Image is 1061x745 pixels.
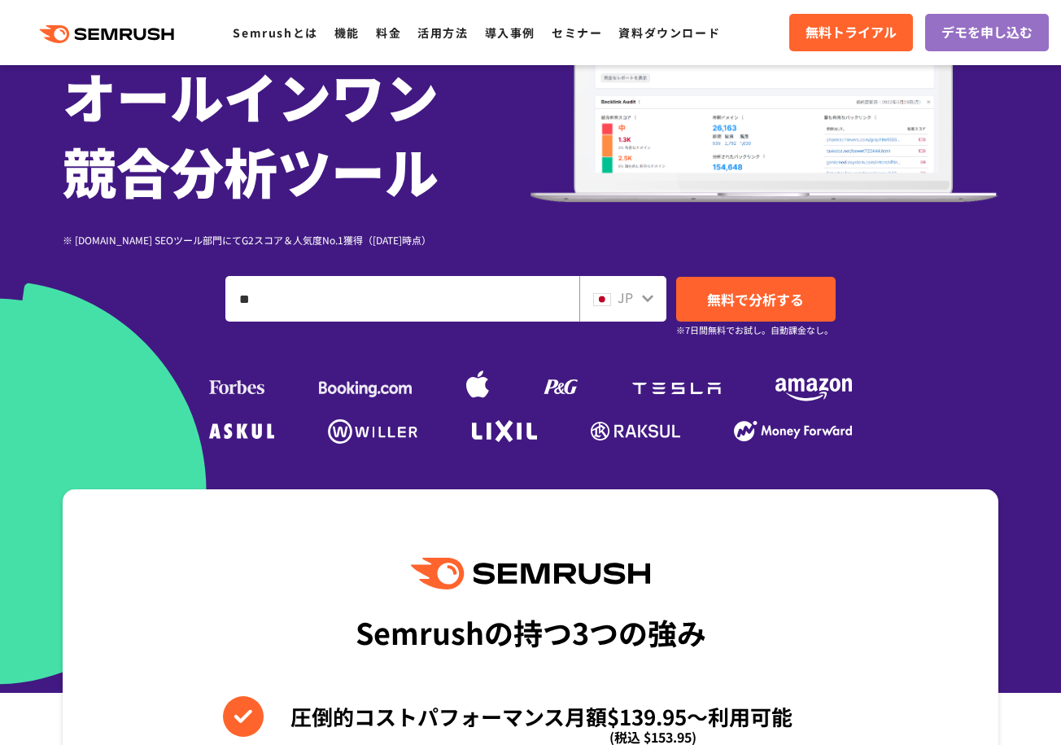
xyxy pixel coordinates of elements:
span: JP [618,287,633,307]
span: デモを申し込む [941,22,1033,43]
li: 圧倒的コストパフォーマンス月額$139.95〜利用可能 [223,696,839,737]
a: 導入事例 [485,24,535,41]
h1: オールインワン 競合分析ツール [63,58,530,208]
a: 無料トライアル [789,14,913,51]
a: セミナー [552,24,602,41]
a: Semrushとは [233,24,317,41]
img: Semrush [411,558,650,589]
a: 無料で分析する [676,277,836,322]
a: 資料ダウンロード [618,24,720,41]
div: Semrushの持つ3つの強み [356,602,706,662]
a: 機能 [334,24,360,41]
span: 無料で分析する [707,289,804,309]
span: 無料トライアル [806,22,897,43]
a: 活用方法 [417,24,468,41]
div: ※ [DOMAIN_NAME] SEOツール部門にてG2スコア＆人気度No.1獲得（[DATE]時点） [63,232,530,248]
small: ※7日間無料でお試し。自動課金なし。 [676,322,833,338]
a: 料金 [376,24,401,41]
input: ドメイン、キーワードまたはURLを入力してください [226,277,579,321]
a: デモを申し込む [925,14,1049,51]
